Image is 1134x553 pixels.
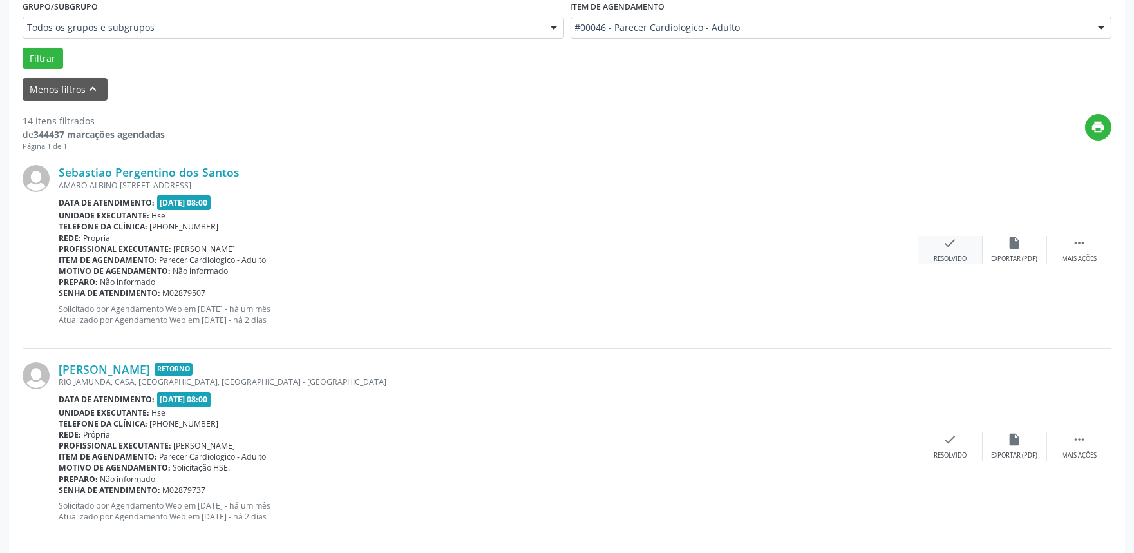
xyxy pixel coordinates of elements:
div: Resolvido [934,451,967,460]
button: Menos filtroskeyboard_arrow_up [23,78,108,101]
span: M02879507 [163,287,206,298]
i: check [943,432,958,447]
div: Resolvido [934,255,967,264]
div: Mais ações [1062,255,1097,264]
div: Exportar (PDF) [992,255,1038,264]
div: Mais ações [1062,451,1097,460]
span: Própria [84,233,111,244]
img: img [23,362,50,389]
span: Não informado [100,474,156,485]
img: img [23,165,50,192]
span: [PHONE_NUMBER] [150,418,219,429]
span: Todos os grupos e subgrupos [27,21,538,34]
i: print [1091,120,1106,134]
b: Motivo de agendamento: [59,266,171,276]
span: Retorno [155,363,193,376]
div: RIO JAMUNDA, CASA, [GEOGRAPHIC_DATA], [GEOGRAPHIC_DATA] - [GEOGRAPHIC_DATA] [59,376,918,387]
i: insert_drive_file [1008,432,1022,447]
span: Parecer Cardiologico - Adulto [160,451,267,462]
span: #00046 - Parecer Cardiologico - Adulto [575,21,1086,34]
button: Filtrar [23,48,63,70]
span: Solicitação HSE. [173,462,231,473]
b: Profissional executante: [59,244,171,255]
div: AMARO ALBINO [STREET_ADDRESS] [59,180,918,191]
b: Unidade executante: [59,210,149,221]
b: Senha de atendimento: [59,485,160,496]
div: Exportar (PDF) [992,451,1038,460]
span: M02879737 [163,485,206,496]
span: Não informado [173,266,229,276]
b: Profissional executante: [59,440,171,451]
div: Página 1 de 1 [23,141,165,152]
span: [PERSON_NAME] [174,440,236,451]
i:  [1072,236,1086,250]
b: Data de atendimento: [59,197,155,208]
b: Preparo: [59,474,98,485]
b: Rede: [59,429,81,440]
i: insert_drive_file [1008,236,1022,250]
p: Solicitado por Agendamento Web em [DATE] - há um mês Atualizado por Agendamento Web em [DATE] - h... [59,500,918,522]
b: Item de agendamento: [59,255,157,266]
strong: 344437 marcações agendadas [33,128,165,141]
a: [PERSON_NAME] [59,362,150,376]
b: Telefone da clínica: [59,221,147,232]
span: [DATE] 08:00 [157,195,211,210]
span: Não informado [100,276,156,287]
span: [DATE] 08:00 [157,392,211,407]
i: keyboard_arrow_up [86,82,100,96]
span: [PHONE_NUMBER] [150,221,219,232]
a: Sebastiao Pergentino dos Santos [59,165,240,179]
div: 14 itens filtrados [23,114,165,128]
b: Preparo: [59,276,98,287]
b: Senha de atendimento: [59,287,160,298]
span: Hse [152,210,166,221]
b: Rede: [59,233,81,244]
span: Própria [84,429,111,440]
b: Data de atendimento: [59,394,155,405]
i:  [1072,432,1086,447]
i: check [943,236,958,250]
span: Hse [152,407,166,418]
span: [PERSON_NAME] [174,244,236,255]
div: de [23,128,165,141]
button: print [1085,114,1111,141]
p: Solicitado por Agendamento Web em [DATE] - há um mês Atualizado por Agendamento Web em [DATE] - h... [59,304,918,325]
span: Parecer Cardiologico - Adulto [160,255,267,266]
b: Motivo de agendamento: [59,462,171,473]
b: Telefone da clínica: [59,418,147,429]
b: Unidade executante: [59,407,149,418]
b: Item de agendamento: [59,451,157,462]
